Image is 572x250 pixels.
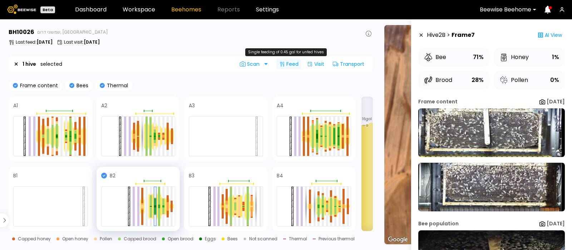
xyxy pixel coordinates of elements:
[13,103,18,108] h4: A1
[189,103,195,108] h4: A3
[499,53,529,62] div: Honey
[40,6,55,13] div: Beta
[386,235,410,244] img: Google
[7,5,36,14] img: Beewise logo
[205,237,216,241] div: Eggs
[240,61,262,67] span: Scan
[105,83,128,88] p: Thermal
[418,220,459,227] div: Bee population
[9,29,34,35] h3: BH 10026
[319,237,355,241] div: Previous thermal
[245,48,327,56] div: Single feeding of 0.45 gal for unfed hives
[62,237,88,241] div: Open honey
[227,237,238,241] div: Bees
[418,163,565,211] img: 20250908_124344-b-1212.59-back-10026-AHANAYNC.jpg
[110,173,115,178] h4: B2
[547,98,565,105] b: [DATE]
[84,39,100,45] b: [DATE]
[547,220,565,227] b: [DATE]
[171,7,201,13] a: Beehomes
[452,31,475,39] strong: Frame 7
[18,237,51,241] div: Capped honey
[101,103,107,108] h4: A2
[304,58,327,70] div: Visit
[16,40,53,44] p: Last feed :
[499,76,528,84] div: Pollen
[535,28,565,42] div: AI View
[74,83,88,88] p: Bees
[424,76,452,84] div: Brood
[14,62,62,67] span: selected
[424,53,446,62] div: Bee
[362,117,372,121] span: 16 gal
[256,7,279,13] a: Settings
[386,235,410,244] a: Open this area in Google Maps (opens a new window)
[249,237,277,241] div: Not scanned
[168,237,193,241] div: Open brood
[217,7,240,13] span: Reports
[289,237,307,241] div: Thermal
[189,173,194,178] h4: B3
[100,237,112,241] div: Pollen
[23,62,36,67] b: 1 hive
[124,237,156,241] div: Capped brood
[123,7,155,13] a: Workspace
[64,40,100,44] p: Last visit :
[472,75,484,85] div: 28%
[427,28,475,42] div: Hive 2 B >
[330,58,367,70] div: Transport
[75,7,107,13] a: Dashboard
[552,52,559,62] div: 1%
[276,58,301,70] div: Feed
[37,30,108,34] span: שמשוני דרום, [GEOGRAPHIC_DATA]
[550,75,559,85] div: 0%
[418,98,458,106] div: Frame content
[13,173,18,178] h4: B1
[18,83,58,88] p: Frame content
[36,39,53,45] b: [DATE]
[418,108,565,157] img: 20250908_124343-b-1212.59-front-10026-AHANAYNC.jpg
[277,173,283,178] h4: B4
[277,103,283,108] h4: A4
[473,52,484,62] div: 71%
